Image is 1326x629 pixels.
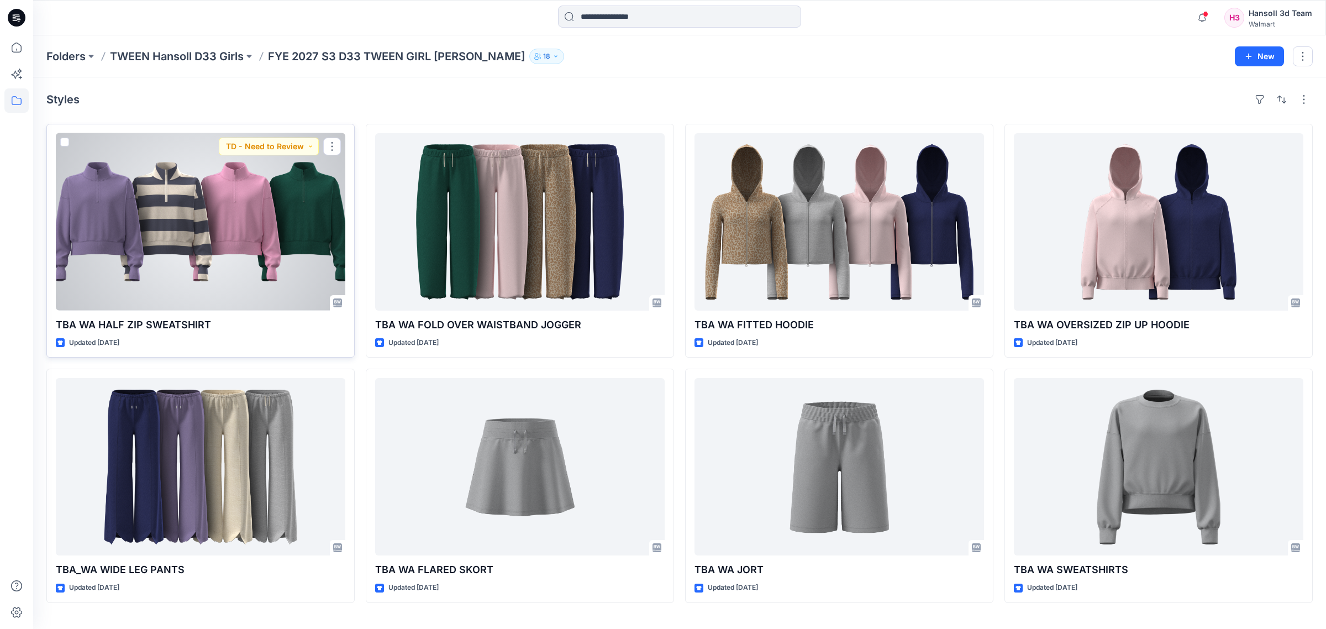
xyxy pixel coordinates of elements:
[694,133,984,311] a: TBA WA FITTED HOODIE
[1224,8,1244,28] div: H3
[110,49,244,64] a: TWEEN Hansoll D33 Girls
[56,133,345,311] a: TBA WA HALF ZIP SWEATSHIRT
[1014,562,1303,578] p: TBA WA SWEATSHIRTS
[388,337,439,349] p: Updated [DATE]
[56,378,345,555] a: TBA_WA WIDE LEG PANTS
[1014,317,1303,333] p: TBA WA OVERSIZED ZIP UP HOODIE
[69,582,119,594] p: Updated [DATE]
[543,50,550,62] p: 18
[708,582,758,594] p: Updated [DATE]
[1249,20,1312,28] div: Walmart
[46,49,86,64] a: Folders
[694,562,984,578] p: TBA WA JORT
[268,49,525,64] p: FYE 2027 S3 D33 TWEEN GIRL [PERSON_NAME]
[56,317,345,333] p: TBA WA HALF ZIP SWEATSHIRT
[375,317,665,333] p: TBA WA FOLD OVER WAISTBAND JOGGER
[1235,46,1284,66] button: New
[56,562,345,578] p: TBA_WA WIDE LEG PANTS
[69,337,119,349] p: Updated [DATE]
[388,582,439,594] p: Updated [DATE]
[694,378,984,555] a: TBA WA JORT
[375,562,665,578] p: TBA WA FLARED SKORT
[708,337,758,349] p: Updated [DATE]
[1014,378,1303,555] a: TBA WA SWEATSHIRTS
[529,49,564,64] button: 18
[1027,582,1077,594] p: Updated [DATE]
[375,133,665,311] a: TBA WA FOLD OVER WAISTBAND JOGGER
[1014,133,1303,311] a: TBA WA OVERSIZED ZIP UP HOODIE
[1027,337,1077,349] p: Updated [DATE]
[46,93,80,106] h4: Styles
[694,317,984,333] p: TBA WA FITTED HOODIE
[375,378,665,555] a: TBA WA FLARED SKORT
[1249,7,1312,20] div: Hansoll 3d Team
